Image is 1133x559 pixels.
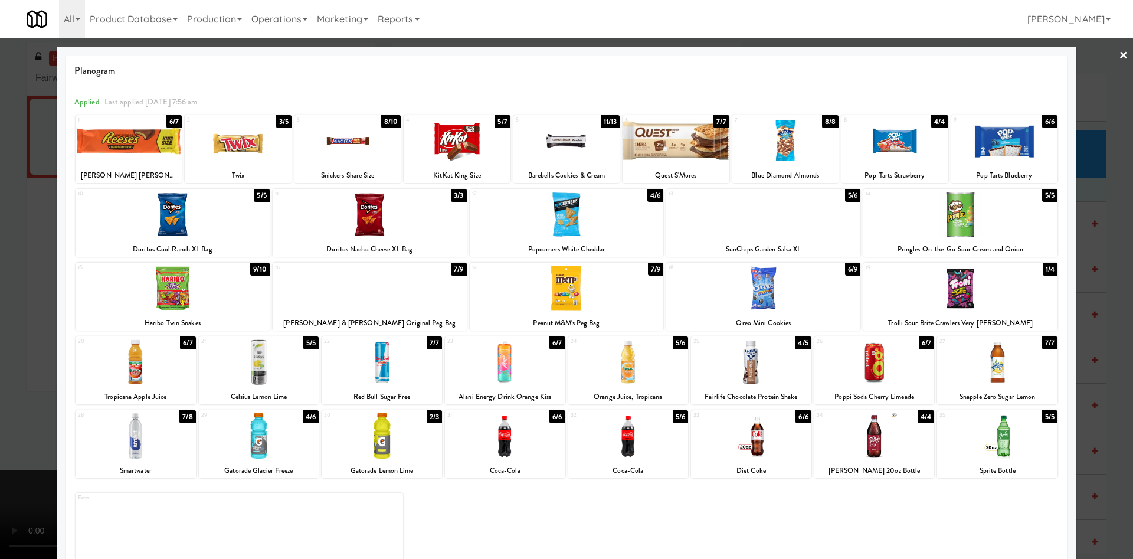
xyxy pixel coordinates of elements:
[78,336,136,346] div: 20
[76,316,270,331] div: Haribo Twin Snakes
[445,463,565,478] div: Coca-Cola
[470,316,664,331] div: Peanut M&M's Peg Bag
[447,390,564,404] div: Alani Energy Drink Orange Kiss
[863,242,1057,257] div: Pringles On-the-Go Sour Cream and Onion
[76,336,196,404] div: 206/7Tropicana Apple Juice
[78,115,129,125] div: 1
[201,336,259,346] div: 21
[647,189,663,202] div: 4/6
[76,390,196,404] div: Tropicana Apple Juice
[185,168,291,183] div: Twix
[77,242,268,257] div: Doritos Cool Ranch XL Bag
[863,316,1057,331] div: Trolli Sour Brite Crawlers Very [PERSON_NAME]
[734,168,837,183] div: Blue Diamond Almonds
[571,336,628,346] div: 24
[816,390,933,404] div: Poppi Soda Cherry Limeade
[845,189,860,202] div: 5/6
[275,263,369,273] div: 16
[953,168,1056,183] div: Pop Tarts Blueberry
[322,390,442,404] div: Red Bull Sugar Free
[1042,410,1057,423] div: 5/5
[74,62,1059,80] span: Planogram
[814,336,935,404] div: 266/7Poppi Soda Cherry Limeade
[843,168,946,183] div: Pop-Tarts Strawberry
[199,410,319,478] div: 294/6Gatorade Glacier Freeze
[568,463,689,478] div: Coca-Cola
[166,115,182,128] div: 6/7
[294,115,401,183] div: 38/10Snickers Share Size
[673,336,688,349] div: 5/6
[844,115,895,125] div: 8
[693,410,751,420] div: 33
[866,263,960,273] div: 19
[1042,115,1057,128] div: 6/6
[713,115,729,128] div: 7/7
[669,189,763,199] div: 13
[516,115,566,125] div: 5
[841,115,948,183] div: 84/4Pop-Tarts Strawberry
[445,390,565,404] div: Alani Energy Drink Orange Kiss
[404,115,510,183] div: 45/7KitKat King Size
[273,242,467,257] div: Doritos Nacho Cheese XL Bag
[1119,38,1128,74] a: ×
[568,390,689,404] div: Orange Juice, Tropicana
[1042,189,1057,202] div: 5/5
[568,410,689,478] div: 325/6Coca-Cola
[199,463,319,478] div: Gatorade Glacier Freeze
[668,316,859,331] div: Oreo Mini Cookies
[276,115,292,128] div: 3/5
[817,336,875,346] div: 26
[513,115,620,183] div: 511/13Barebells Cookies & Cream
[471,316,662,331] div: Peanut M&M's Peg Bag
[817,410,875,420] div: 34
[549,410,565,423] div: 6/6
[937,463,1057,478] div: Sprite Bottle
[187,115,238,125] div: 2
[1043,263,1057,276] div: 1/4
[954,115,1004,125] div: 9
[1042,336,1057,349] div: 7/7
[77,168,180,183] div: [PERSON_NAME] [PERSON_NAME] Size
[427,336,442,349] div: 7/7
[427,410,442,423] div: 2/3
[918,410,934,423] div: 4/4
[735,115,785,125] div: 7
[693,390,810,404] div: Fairlife Chocolate Protein Shake
[691,336,811,404] div: 254/5Fairlife Chocolate Protein Shake
[405,168,508,183] div: KitKat King Size
[294,168,401,183] div: Snickers Share Size
[601,115,620,128] div: 11/13
[666,242,860,257] div: SunChips Garden Salsa XL
[406,115,457,125] div: 4
[865,316,1056,331] div: Trolli Sour Brite Crawlers Very [PERSON_NAME]
[254,189,269,202] div: 5/5
[447,410,505,420] div: 31
[77,316,268,331] div: Haribo Twin Snakes
[668,242,859,257] div: SunChips Garden Salsa XL
[275,189,369,199] div: 11
[845,263,860,276] div: 6/9
[822,115,839,128] div: 8/8
[570,463,687,478] div: Coca-Cola
[201,390,317,404] div: Celsius Lemon Lime
[624,168,727,183] div: Quest S'Mores
[863,263,1057,331] div: 191/4Trolli Sour Brite Crawlers Very [PERSON_NAME]
[691,463,811,478] div: Diet Coke
[104,96,198,107] span: Last applied [DATE] 7:56 am
[273,316,467,331] div: [PERSON_NAME] & [PERSON_NAME] Original Peg Bag
[201,463,317,478] div: Gatorade Glacier Freeze
[76,263,270,331] div: 159/10Haribo Twin Snakes
[274,242,465,257] div: Doritos Nacho Cheese XL Bag
[322,410,442,478] div: 302/3Gatorade Lemon Lime
[570,390,687,404] div: Orange Juice, Tropicana
[939,463,1056,478] div: Sprite Bottle
[814,463,935,478] div: [PERSON_NAME] 20oz Bottle
[322,336,442,404] div: 227/7Red Bull Sugar Free
[515,168,618,183] div: Barebells Cookies & Cream
[691,410,811,478] div: 336/6Diet Coke
[666,189,860,257] div: 135/6SunChips Garden Salsa XL
[937,410,1057,478] div: 355/5Sprite Bottle
[296,168,399,183] div: Snickers Share Size
[27,9,47,30] img: Micromart
[470,263,664,331] div: 177/9Peanut M&M's Peg Bag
